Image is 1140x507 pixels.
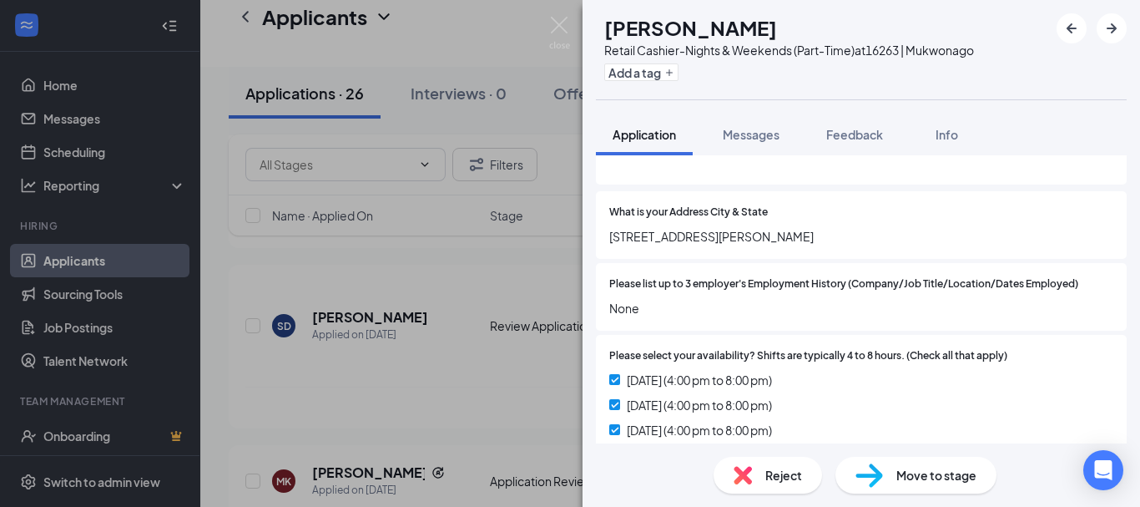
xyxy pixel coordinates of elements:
[1097,13,1127,43] button: ArrowRight
[609,227,1113,246] span: [STREET_ADDRESS][PERSON_NAME]
[627,421,772,439] span: [DATE] (4:00 pm to 8:00 pm)
[604,13,777,42] h1: [PERSON_NAME]
[604,42,974,58] div: Retail Cashier-Nights & Weekends (Part-Time) at 16263 | Mukwonago
[609,205,768,221] span: What is your Address City & State
[627,396,772,414] span: [DATE] (4:00 pm to 8:00 pm)
[609,276,1078,292] span: Please list up to 3 employer's Employment History (Company/Job Title/Location/Dates Employed)
[609,348,1007,364] span: Please select your availability? Shifts are typically 4 to 8 hours. (Check all that apply)
[723,127,779,142] span: Messages
[826,127,883,142] span: Feedback
[896,466,976,484] span: Move to stage
[627,371,772,389] span: [DATE] (4:00 pm to 8:00 pm)
[1062,18,1082,38] svg: ArrowLeftNew
[664,68,674,78] svg: Plus
[1083,450,1123,490] div: Open Intercom Messenger
[1057,13,1087,43] button: ArrowLeftNew
[609,299,1113,317] span: None
[613,127,676,142] span: Application
[936,127,958,142] span: Info
[765,466,802,484] span: Reject
[604,63,678,81] button: PlusAdd a tag
[1102,18,1122,38] svg: ArrowRight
